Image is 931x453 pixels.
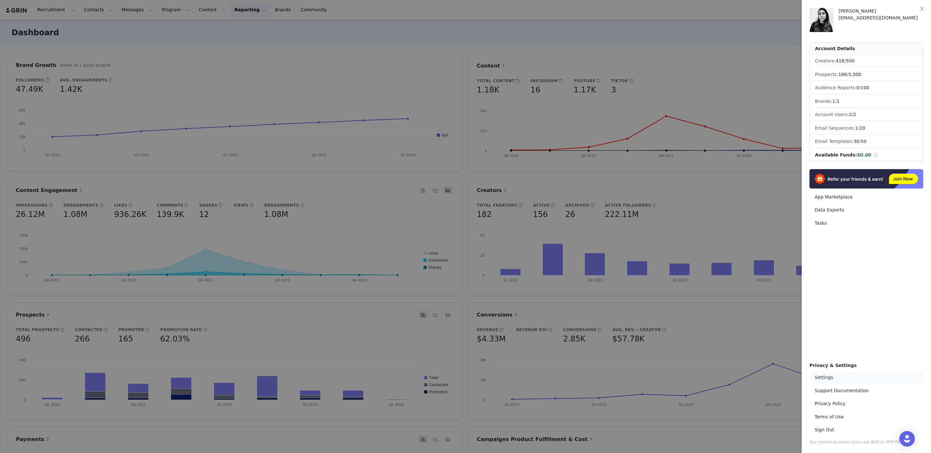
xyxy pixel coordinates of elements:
a: App Marketplace [809,191,923,203]
li: Account Users: [810,109,923,121]
span: $0.00 [857,152,871,157]
span: 5,000 [849,72,861,77]
span: 100 [861,85,870,90]
li: Email Templates: [810,135,923,148]
span: 166 [838,72,847,77]
span: 30 [853,139,859,144]
a: Data Exports [809,204,923,216]
a: Sign Out [809,424,923,436]
a: Settings [809,372,923,383]
div: [PERSON_NAME] [839,8,923,15]
span: 1 [837,99,840,104]
span: 1 [832,99,835,104]
span: 416 [836,58,844,63]
li: Audience Reports: / [810,82,923,94]
span: / [855,125,865,131]
span: 2 [853,112,856,117]
li: Creators: [810,55,923,67]
img: Refer & Earn [809,169,923,189]
span: 0 [856,85,859,90]
span: 20 [860,125,865,131]
span: / [832,99,840,104]
span: Available Funds: [815,152,857,157]
li: Prospects: [810,69,923,81]
div: Account Details [810,43,923,55]
span: 2 [849,112,852,117]
a: Support Documentation [809,385,923,397]
span: / [849,112,856,117]
span: 50 [861,139,867,144]
span: / [836,58,854,63]
div: Open Intercom Messenger [899,431,915,447]
li: Brands: [810,95,923,108]
a: Terms of Use [809,411,923,423]
img: 3988666f-b618-4335-b92d-0222703392cd.jpg [809,8,834,32]
span: / [838,72,861,77]
a: Privacy Policy [809,398,923,410]
span: Our normal business hours are 8AM to 5PM PST. [809,440,903,444]
div: [EMAIL_ADDRESS][DOMAIN_NAME] [839,15,923,21]
li: Email Sequences: [810,122,923,135]
span: 500 [846,58,855,63]
a: Tasks [809,217,923,229]
i: icon: close [919,6,925,11]
span: / [853,139,866,144]
span: Privacy & Settings [809,363,857,368]
span: 1 [855,125,858,131]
